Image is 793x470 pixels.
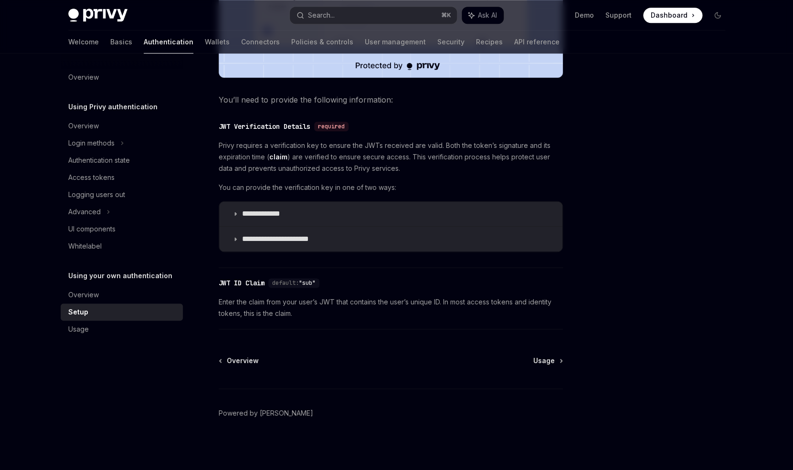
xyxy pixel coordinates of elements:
a: Dashboard [643,8,702,23]
a: Whitelabel [61,238,183,255]
a: Basics [110,31,132,53]
div: Overview [68,72,99,83]
div: Logging users out [68,189,125,200]
a: Usage [61,321,183,338]
a: Demo [575,10,594,20]
span: Ask AI [478,10,497,20]
a: Support [605,10,632,20]
button: Search...⌘K [290,7,457,24]
a: Overview [220,356,259,366]
a: Security [437,31,465,53]
a: Authentication [144,31,193,53]
div: UI components [68,223,116,235]
div: required [314,122,349,131]
a: Wallets [205,31,230,53]
div: Login methods [68,137,115,149]
div: Advanced [68,206,101,218]
a: Access tokens [61,169,183,186]
a: Logging users out [61,186,183,203]
div: Overview [68,120,99,132]
a: UI components [61,220,183,238]
a: Recipes [476,31,503,53]
a: API reference [514,31,560,53]
a: Usage [533,356,562,366]
a: Overview [61,117,183,135]
span: Privy requires a verification key to ensure the JWTs received are valid. Both the token’s signatu... [219,140,563,174]
button: Toggle dark mode [710,8,725,23]
div: Overview [68,289,99,301]
span: Usage [533,356,555,366]
div: Whitelabel [68,240,102,252]
div: Usage [68,324,89,335]
span: You’ll need to provide the following information: [219,93,563,106]
span: "sub" [299,279,316,287]
a: Overview [61,286,183,303]
button: Ask AI [462,7,504,24]
a: Powered by [PERSON_NAME] [219,408,313,418]
a: claim [269,153,287,161]
div: Authentication state [68,155,130,166]
img: dark logo [68,9,127,22]
span: Dashboard [651,10,687,20]
div: JWT Verification Details [219,122,310,131]
div: Setup [68,306,88,318]
span: Enter the claim from your user’s JWT that contains the user’s unique ID. In most access tokens an... [219,296,563,319]
span: default: [272,279,299,287]
a: Policies & controls [291,31,353,53]
a: User management [365,31,426,53]
a: Connectors [241,31,280,53]
h5: Using your own authentication [68,270,172,282]
a: Overview [61,69,183,86]
a: Welcome [68,31,99,53]
div: Access tokens [68,172,115,183]
div: Search... [308,10,335,21]
span: You can provide the verification key in one of two ways: [219,182,563,193]
span: ⌘ K [441,11,451,19]
a: Setup [61,303,183,321]
a: Authentication state [61,152,183,169]
span: Overview [227,356,259,366]
div: JWT ID Claim [219,278,264,288]
h5: Using Privy authentication [68,101,158,113]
